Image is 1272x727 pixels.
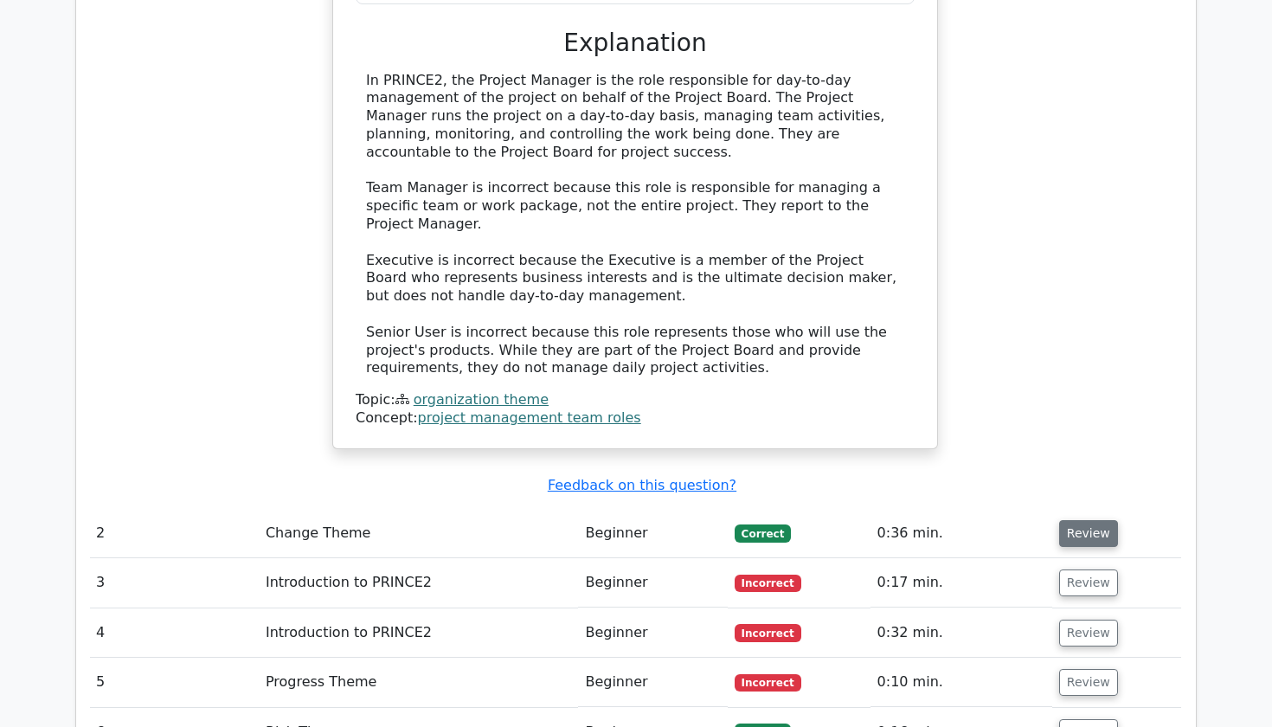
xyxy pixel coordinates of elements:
td: Introduction to PRINCE2 [259,608,579,658]
td: Beginner [578,509,727,558]
td: Beginner [578,558,727,608]
div: Concept: [356,409,915,428]
div: In PRINCE2, the Project Manager is the role responsible for day-to-day management of the project ... [366,72,904,378]
td: 0:36 min. [870,509,1052,558]
div: Topic: [356,391,915,409]
td: Introduction to PRINCE2 [259,558,579,608]
span: Incorrect [735,674,801,692]
td: 0:32 min. [870,608,1052,658]
td: 5 [89,658,259,707]
button: Review [1059,620,1118,647]
td: 4 [89,608,259,658]
button: Review [1059,669,1118,696]
td: Beginner [578,608,727,658]
td: 0:10 min. [870,658,1052,707]
span: Correct [735,524,791,542]
td: 2 [89,509,259,558]
td: 3 [89,558,259,608]
button: Review [1059,569,1118,596]
a: Feedback on this question? [548,477,736,493]
a: project management team roles [418,409,641,426]
td: Progress Theme [259,658,579,707]
span: Incorrect [735,575,801,592]
span: Incorrect [735,624,801,641]
a: organization theme [414,391,549,408]
td: Change Theme [259,509,579,558]
button: Review [1059,520,1118,547]
td: Beginner [578,658,727,707]
td: 0:17 min. [870,558,1052,608]
h3: Explanation [366,29,904,58]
